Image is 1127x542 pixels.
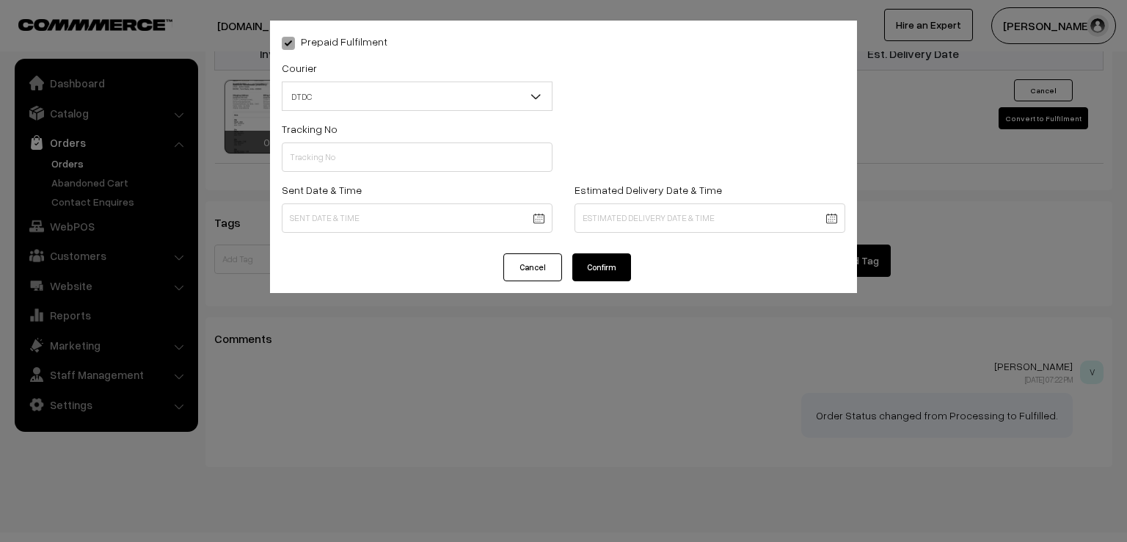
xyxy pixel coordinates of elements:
[575,203,845,233] input: Estimated Delivery Date & Time
[503,253,562,281] button: Cancel
[282,182,362,198] label: Sent Date & Time
[282,142,552,172] input: Tracking No
[282,60,317,76] label: Courier
[282,34,387,49] label: Prepaid Fulfilment
[282,121,338,137] label: Tracking No
[282,203,552,233] input: Sent Date & Time
[575,182,722,198] label: Estimated Delivery Date & Time
[282,82,552,111] span: DTDC
[282,84,552,109] span: DTDC
[572,253,631,281] button: Confirm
